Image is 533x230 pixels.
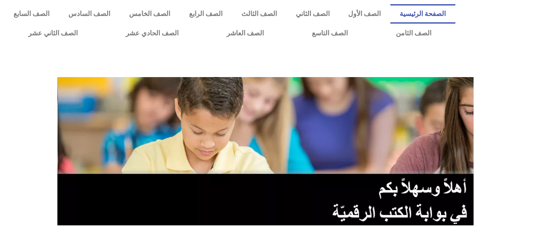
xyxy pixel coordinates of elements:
a: الصف الثاني [286,4,339,24]
a: الصف التاسع [288,24,372,43]
a: الصف الرابع [180,4,232,24]
a: الصف العاشر [203,24,288,43]
a: الصف الخامس [120,4,180,24]
a: الصف الثاني عشر [4,24,102,43]
a: الصف الثالث [232,4,286,24]
a: الصف الثامن [372,24,455,43]
a: الصف السادس [59,4,120,24]
a: الصفحة الرئيسية [390,4,455,24]
a: الصف السابع [4,4,59,24]
a: الصف الأول [339,4,390,24]
a: الصف الحادي عشر [102,24,203,43]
